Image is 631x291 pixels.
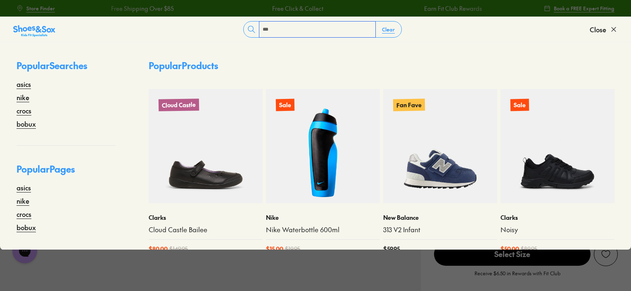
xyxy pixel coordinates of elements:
[501,245,519,253] span: $ 50.00
[266,89,380,203] a: Sale
[17,196,29,206] a: nike
[544,1,614,16] a: Book a FREE Expert Fitting
[17,1,55,16] a: Store Finder
[111,4,174,13] a: Free Shipping Over $85
[474,269,560,284] p: Receive $6.50 in Rewards with Fit Club
[393,99,425,111] p: Fan Fave
[266,225,380,234] a: Nike Waterbottle 600ml
[17,106,31,115] a: crocs
[434,243,591,266] span: Select Size
[17,222,36,232] a: bobux
[521,245,537,253] span: $ 89.95
[383,245,400,253] span: $ 59.95
[501,213,614,222] p: Clarks
[424,4,482,13] a: Earn Fit Club Rewards
[554,5,614,12] span: Book a FREE Expert Fitting
[8,236,41,266] iframe: Gorgias live chat messenger
[149,89,263,203] a: Cloud Castle
[276,99,294,111] p: Sale
[501,225,614,234] a: Noisy
[272,4,323,13] a: Free Click & Collect
[17,183,31,192] a: asics
[590,20,618,38] button: Close
[383,89,497,203] a: Fan Fave
[149,225,263,234] a: Cloud Castle Bailee
[375,22,401,37] button: Clear
[17,162,116,183] p: Popular Pages
[13,23,55,36] a: Shoes &amp; Sox
[501,89,614,203] a: Sale
[590,24,606,34] span: Close
[159,99,199,111] p: Cloud Castle
[26,5,55,12] span: Store Finder
[266,245,283,253] span: $ 15.00
[149,213,263,222] p: Clarks
[434,242,591,266] button: Select Size
[594,242,618,266] button: Add to Wishlist
[383,213,497,222] p: New Balance
[17,92,29,102] a: nike
[266,213,380,222] p: Nike
[13,24,55,38] img: SNS_Logo_Responsive.svg
[510,99,529,111] p: Sale
[149,245,168,253] span: $ 80.00
[285,245,300,253] span: $ 19.95
[17,79,31,89] a: asics
[169,245,188,253] span: $ 149.95
[17,119,36,129] a: bobux
[17,59,116,79] p: Popular Searches
[383,225,497,234] a: 313 V2 Infant
[17,209,31,219] a: crocs
[149,59,218,72] p: Popular Products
